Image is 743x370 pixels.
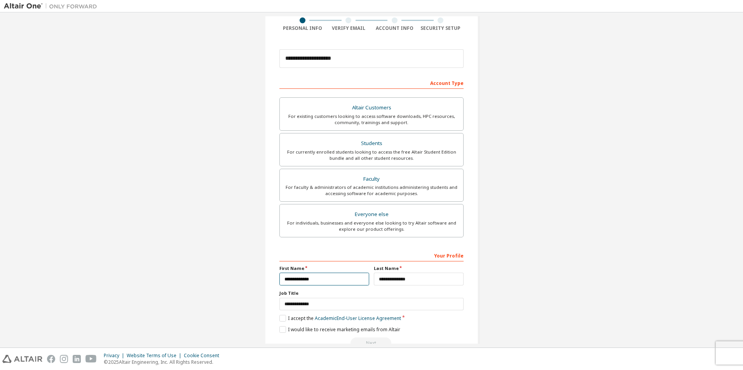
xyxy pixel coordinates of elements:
p: © 2025 Altair Engineering, Inc. All Rights Reserved. [104,359,224,365]
label: Last Name [374,265,464,271]
img: Altair One [4,2,101,10]
div: Account Info [371,25,418,31]
div: For currently enrolled students looking to access the free Altair Student Edition bundle and all ... [284,149,459,161]
img: youtube.svg [85,355,97,363]
div: Your Profile [279,249,464,261]
label: I accept the [279,315,401,322]
div: Verify Email [326,25,372,31]
img: instagram.svg [60,355,68,363]
div: Faculty [284,174,459,185]
div: Everyone else [284,209,459,220]
a: Academic End-User License Agreement [315,315,401,322]
div: Cookie Consent [184,353,224,359]
div: For existing customers looking to access software downloads, HPC resources, community, trainings ... [284,113,459,126]
div: For faculty & administrators of academic institutions administering students and accessing softwa... [284,184,459,197]
label: I would like to receive marketing emails from Altair [279,326,400,333]
label: Job Title [279,290,464,296]
div: Personal Info [279,25,326,31]
div: Read and acccept EULA to continue [279,337,464,349]
img: facebook.svg [47,355,55,363]
label: First Name [279,265,369,271]
div: Website Terms of Use [127,353,184,359]
div: Account Type [279,76,464,89]
img: altair_logo.svg [2,355,42,363]
div: Security Setup [418,25,464,31]
div: Altair Customers [284,102,459,113]
div: Privacy [104,353,127,359]
div: Students [284,138,459,149]
img: linkedin.svg [73,355,81,363]
div: For individuals, businesses and everyone else looking to try Altair software and explore our prod... [284,220,459,232]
